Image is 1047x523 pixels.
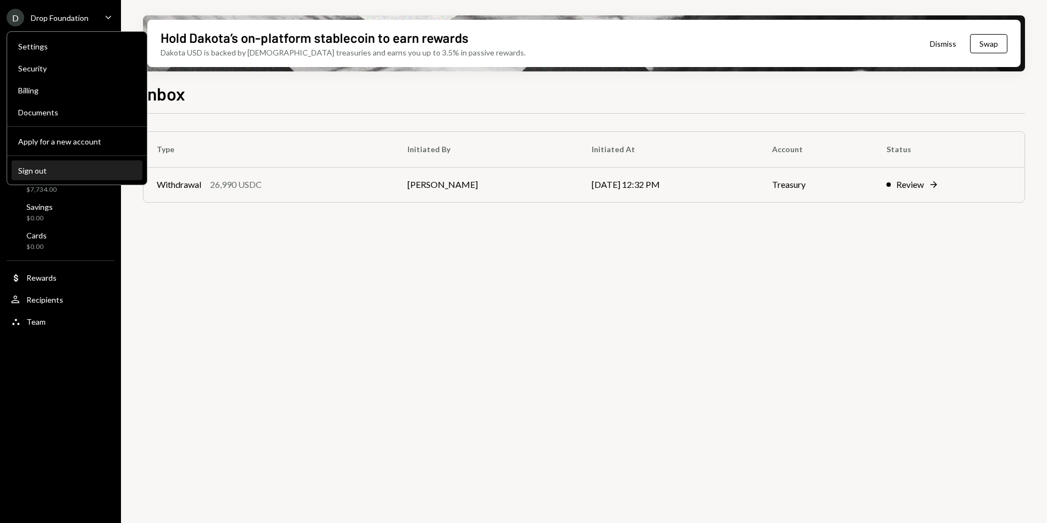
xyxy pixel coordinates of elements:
[161,47,526,58] div: Dakota USD is backed by [DEMOGRAPHIC_DATA] treasuries and earns you up to 3.5% in passive rewards.
[12,161,142,181] button: Sign out
[578,167,759,202] td: [DATE] 12:32 PM
[394,132,579,167] th: Initiated By
[31,13,89,23] div: Drop Foundation
[143,82,185,104] h1: Inbox
[26,273,57,282] div: Rewards
[157,178,201,191] div: Withdrawal
[970,34,1007,53] button: Swap
[7,9,24,26] div: D
[26,317,46,326] div: Team
[578,132,759,167] th: Initiated At
[7,199,114,225] a: Savings$0.00
[26,185,59,194] div: $7,734.00
[210,178,262,191] div: 26,990 USDC
[18,108,136,117] div: Documents
[759,167,873,202] td: Treasury
[18,64,136,73] div: Security
[12,80,142,100] a: Billing
[18,42,136,51] div: Settings
[26,214,53,223] div: $0.00
[26,242,47,252] div: $0.00
[26,202,53,212] div: Savings
[7,290,114,309] a: Recipients
[394,167,579,202] td: [PERSON_NAME]
[7,268,114,287] a: Rewards
[18,137,136,146] div: Apply for a new account
[12,36,142,56] a: Settings
[26,231,47,240] div: Cards
[7,227,114,254] a: Cards$0.00
[896,178,924,191] div: Review
[18,86,136,95] div: Billing
[12,102,142,122] a: Documents
[873,132,1024,167] th: Status
[26,295,63,304] div: Recipients
[759,132,873,167] th: Account
[18,166,136,175] div: Sign out
[144,132,394,167] th: Type
[161,29,469,47] div: Hold Dakota’s on-platform stablecoin to earn rewards
[916,31,970,57] button: Dismiss
[12,58,142,78] a: Security
[7,311,114,331] a: Team
[12,132,142,152] button: Apply for a new account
